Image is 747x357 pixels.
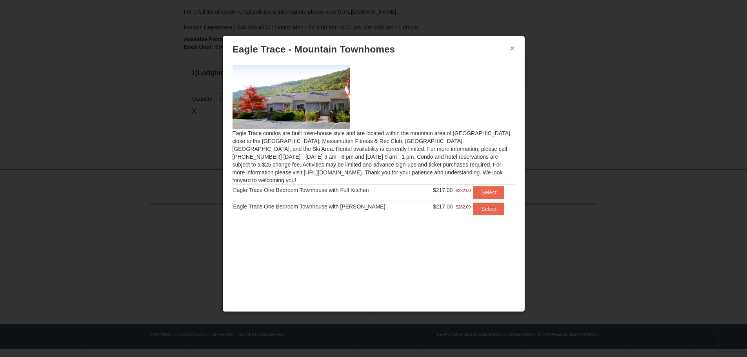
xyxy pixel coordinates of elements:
div: Eagle Trace One Bedroom Townhouse with [PERSON_NAME] [233,203,422,210]
button: Select [473,203,504,215]
span: $217.00 [433,203,453,210]
span: $282.00 [456,187,471,194]
button: Select [473,186,504,199]
button: × [510,44,515,52]
div: Eagle Trace One Bedroom Townhouse with Full Kitchen [233,186,422,194]
div: Eagle Trace condos are built town-house style and are located within the mountain area of [GEOGRA... [227,59,521,230]
img: 19218983-1-9b289e55.jpg [233,65,350,129]
span: $217.00 [433,187,453,193]
span: Eagle Trace - Mountain Townhomes [233,44,395,54]
span: $282.00 [456,203,471,211]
